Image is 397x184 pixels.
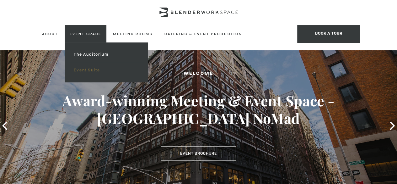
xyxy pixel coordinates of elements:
[108,25,158,42] a: Meeting Rooms
[20,70,377,78] h2: Welcome
[69,47,144,62] a: The Auditorium
[37,25,63,42] a: About
[161,146,236,161] a: Event Brochure
[65,25,106,42] a: Event Space
[159,25,247,42] a: Catering & Event Production
[69,62,144,78] a: Event Suite
[20,92,377,127] h3: Award-winning Meeting & Event Space - [GEOGRAPHIC_DATA] NoMad
[297,25,360,43] span: Book a tour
